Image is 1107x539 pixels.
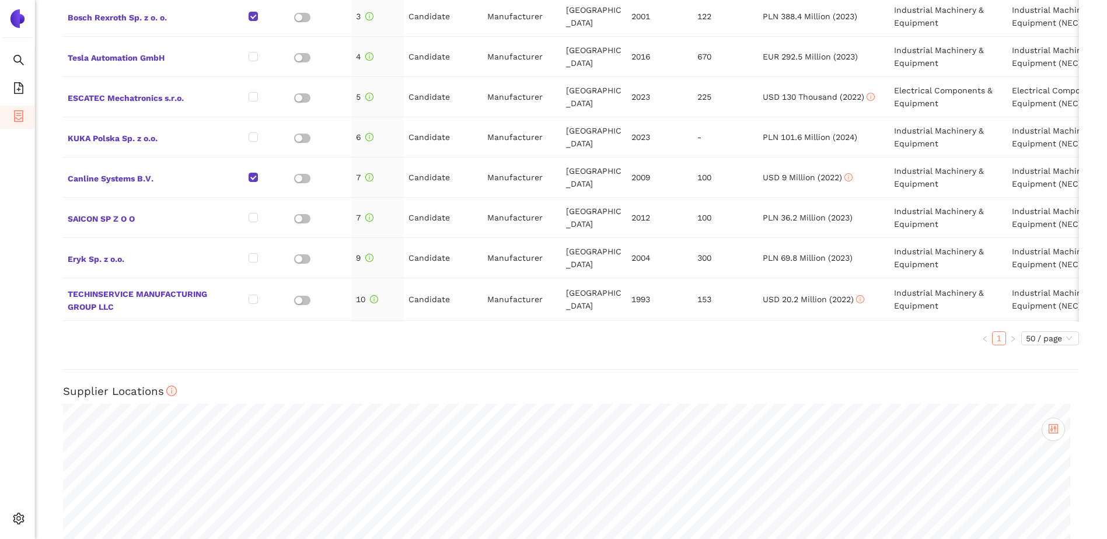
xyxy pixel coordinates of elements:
[68,285,216,313] span: TECHINSERVICE MANUFACTURING GROUP LLC
[561,238,627,278] td: [GEOGRAPHIC_DATA]
[356,52,373,61] span: 4
[356,173,373,182] span: 7
[763,253,853,262] span: PLN 69.8 Million (2023)
[365,52,373,61] span: info-circle
[889,77,1007,117] td: Electrical Components & Equipment
[992,331,1006,345] li: 1
[627,321,692,361] td: 2002
[1006,331,1020,345] li: Next Page
[68,89,216,104] span: ESCATEC Mechatronics s.r.o.
[561,157,627,198] td: [GEOGRAPHIC_DATA]
[693,37,758,77] td: 670
[693,77,758,117] td: 225
[693,117,758,157] td: -
[13,509,25,532] span: setting
[356,213,373,222] span: 7
[1026,332,1074,345] span: 50 / page
[889,157,1007,198] td: Industrial Machinery & Equipment
[627,157,692,198] td: 2009
[693,278,758,321] td: 153
[68,9,216,24] span: Bosch Rexroth Sp. z o. o.
[561,321,627,361] td: [GEOGRAPHIC_DATA]
[404,238,483,278] td: Candidate
[68,250,216,265] span: Eryk Sp. z o.o.
[13,78,25,101] span: file-add
[365,93,373,101] span: info-circle
[763,295,864,304] span: USD 20.2 Million (2022)
[889,321,1007,361] td: Electrical Components & Equipment
[68,210,216,225] span: SAICON SP Z O O
[561,198,627,238] td: [GEOGRAPHIC_DATA]
[627,77,692,117] td: 2023
[1021,331,1079,345] div: Page Size
[13,106,25,129] span: container
[1010,335,1017,342] span: right
[68,170,216,185] span: Canline Systems B.V.
[627,278,692,321] td: 1993
[889,198,1007,238] td: Industrial Machinery & Equipment
[356,295,378,304] span: 10
[365,213,373,222] span: info-circle
[561,117,627,157] td: [GEOGRAPHIC_DATA]
[561,37,627,77] td: [GEOGRAPHIC_DATA]
[356,132,373,142] span: 6
[561,77,627,117] td: [GEOGRAPHIC_DATA]
[982,335,989,342] span: left
[166,386,177,397] span: info-circle
[356,92,373,101] span: 5
[693,321,758,361] td: 50
[404,77,483,117] td: Candidate
[889,238,1007,278] td: Industrial Machinery & Equipment
[483,321,561,361] td: Manufacturer
[627,117,692,157] td: 2023
[763,12,857,21] span: PLN 388.4 Million (2023)
[763,92,875,101] span: USD 130 Thousand (2022)
[763,52,858,61] span: EUR 292.5 Million (2023)
[627,198,692,238] td: 2012
[978,331,992,345] button: left
[63,384,1079,399] h3: Supplier Locations
[483,77,561,117] td: Manufacturer
[365,133,373,141] span: info-circle
[889,117,1007,157] td: Industrial Machinery & Equipment
[404,157,483,198] td: Candidate
[404,321,483,361] td: Candidate
[693,157,758,198] td: 100
[13,50,25,73] span: search
[356,253,373,262] span: 9
[483,238,561,278] td: Manufacturer
[856,295,864,303] span: info-circle
[763,132,857,142] span: PLN 101.6 Million (2024)
[404,198,483,238] td: Candidate
[561,278,627,321] td: [GEOGRAPHIC_DATA]
[889,37,1007,77] td: Industrial Machinery & Equipment
[404,278,483,321] td: Candidate
[68,129,216,145] span: KUKA Polska Sp. z o.o.
[627,238,692,278] td: 2004
[356,12,373,21] span: 3
[1006,331,1020,345] button: right
[68,49,216,64] span: Tesla Automation GmbH
[978,331,992,345] li: Previous Page
[627,37,692,77] td: 2016
[1048,423,1059,434] span: control
[483,117,561,157] td: Manufacturer
[370,295,378,303] span: info-circle
[867,93,875,101] span: info-circle
[763,173,853,182] span: USD 9 Million (2022)
[483,37,561,77] td: Manufacturer
[8,9,27,28] img: Logo
[404,117,483,157] td: Candidate
[693,198,758,238] td: 100
[483,278,561,321] td: Manufacturer
[483,157,561,198] td: Manufacturer
[763,213,853,222] span: PLN 36.2 Million (2023)
[483,198,561,238] td: Manufacturer
[844,173,853,181] span: info-circle
[889,278,1007,321] td: Industrial Machinery & Equipment
[365,12,373,20] span: info-circle
[693,238,758,278] td: 300
[993,332,1005,345] a: 1
[404,37,483,77] td: Candidate
[365,173,373,181] span: info-circle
